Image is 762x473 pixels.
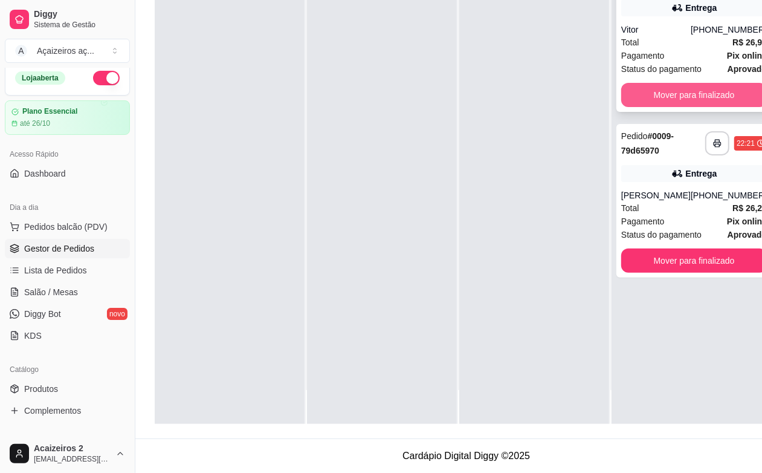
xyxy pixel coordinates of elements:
button: Acaizeiros 2[EMAIL_ADDRESS][DOMAIN_NAME] [5,439,130,468]
span: A [15,45,27,57]
a: Gestor de Pedidos [5,239,130,258]
a: Salão / Mesas [5,282,130,302]
span: Pagamento [621,49,665,62]
span: Gestor de Pedidos [24,243,94,255]
a: Lista de Pedidos [5,261,130,280]
span: Diggy [34,9,125,20]
div: 22:21 [737,139,755,148]
span: Status do pagamento [621,62,702,76]
span: Pagamento [621,215,665,228]
div: Catálogo [5,360,130,379]
span: Salão / Mesas [24,286,78,298]
span: Status do pagamento [621,228,702,241]
span: Pedido [621,131,648,141]
span: Diggy Bot [24,308,61,320]
strong: # 0009-79d65970 [621,131,674,155]
span: Total [621,201,639,215]
button: Alterar Status [93,71,120,85]
div: Acesso Rápido [5,145,130,164]
a: Diggy Botnovo [5,304,130,324]
a: Complementos [5,401,130,420]
a: Plano Essencialaté 26/10 [5,100,130,135]
span: [EMAIL_ADDRESS][DOMAIN_NAME] [34,454,111,464]
a: Dashboard [5,164,130,183]
div: Loja aberta [15,71,65,85]
div: Entrega [686,2,717,14]
span: Acaizeiros 2 [34,443,111,454]
span: Dashboard [24,168,66,180]
div: Açaizeiros aç ... [37,45,94,57]
div: Entrega [686,168,717,180]
a: Produtos [5,379,130,399]
div: Vitor [621,24,691,36]
a: DiggySistema de Gestão [5,5,130,34]
span: Sistema de Gestão [34,20,125,30]
span: Produtos [24,383,58,395]
button: Select a team [5,39,130,63]
article: Plano Essencial [22,107,77,116]
a: KDS [5,326,130,345]
span: Lista de Pedidos [24,264,87,276]
span: Total [621,36,639,49]
div: [PERSON_NAME] [621,189,691,201]
span: Complementos [24,405,81,417]
button: Pedidos balcão (PDV) [5,217,130,236]
div: Dia a dia [5,198,130,217]
span: Pedidos balcão (PDV) [24,221,108,233]
article: até 26/10 [20,119,50,128]
span: KDS [24,330,42,342]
